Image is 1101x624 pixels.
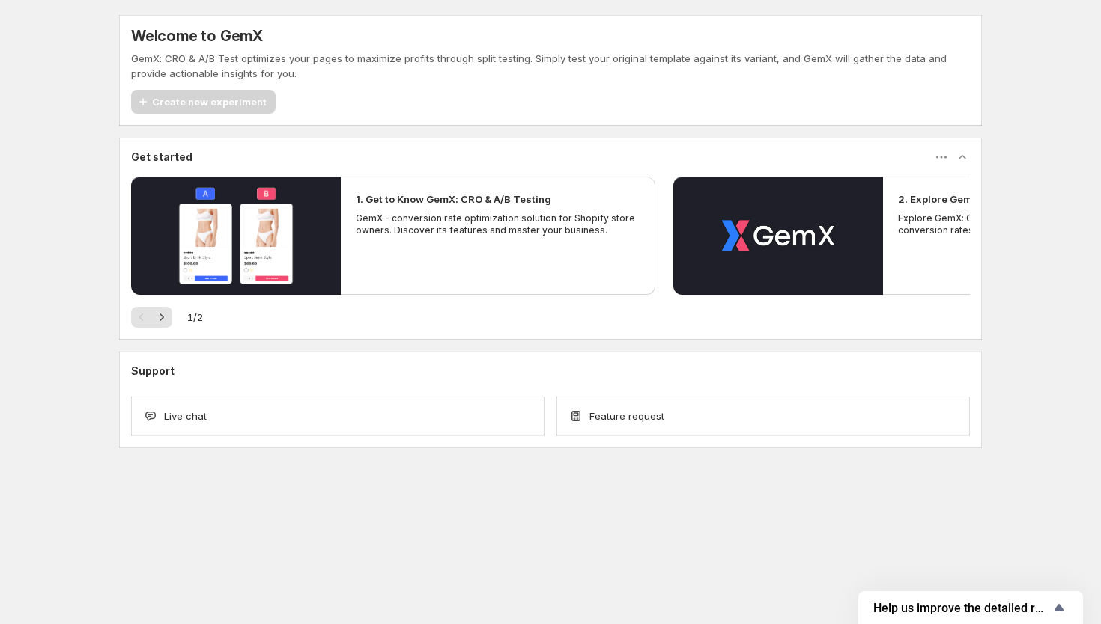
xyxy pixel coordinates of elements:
[131,150,192,165] h3: Get started
[356,212,640,236] p: GemX - conversion rate optimization solution for Shopify store owners. Discover its features and ...
[131,177,341,295] button: Play video
[164,409,207,423] span: Live chat
[131,27,263,45] h5: Welcome to GemX
[131,307,172,328] nav: Pagination
[873,599,1068,617] button: Show survey - Help us improve the detailed report for A/B campaigns
[131,51,970,81] p: GemX: CRO & A/B Test optimizes your pages to maximize profits through split testing. Simply test ...
[673,177,883,295] button: Play video
[187,310,203,325] span: 1 / 2
[873,601,1050,615] span: Help us improve the detailed report for A/B campaigns
[131,364,175,379] h3: Support
[589,409,664,423] span: Feature request
[151,307,172,328] button: Next
[356,192,551,207] h2: 1. Get to Know GemX: CRO & A/B Testing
